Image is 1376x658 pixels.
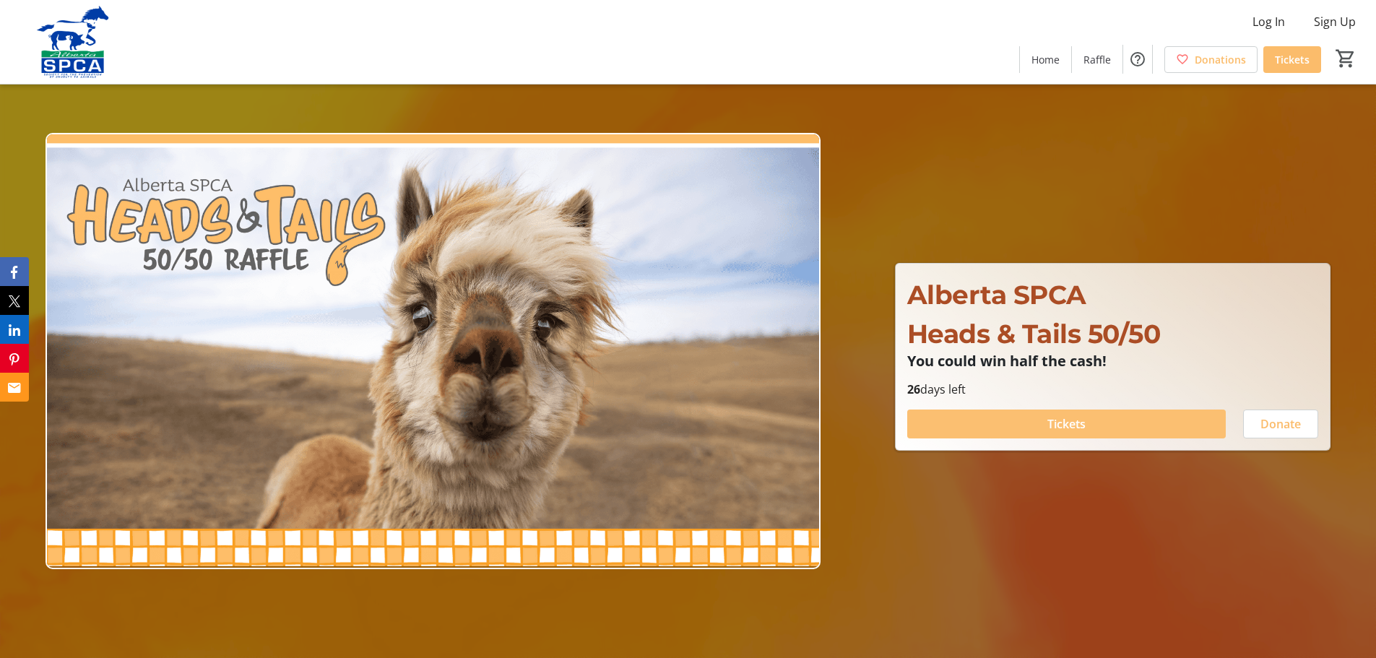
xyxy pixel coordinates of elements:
a: Home [1020,46,1071,73]
span: Raffle [1083,52,1111,67]
span: Donations [1195,52,1246,67]
span: Tickets [1047,415,1086,433]
button: Tickets [907,410,1226,438]
span: Tickets [1275,52,1310,67]
button: Cart [1333,46,1359,72]
span: Alberta SPCA [907,279,1086,311]
span: Log In [1252,13,1285,30]
button: Sign Up [1302,10,1367,33]
span: Donate [1260,415,1301,433]
a: Tickets [1263,46,1321,73]
img: Alberta SPCA's Logo [9,6,137,78]
button: Help [1123,45,1152,74]
a: Raffle [1072,46,1122,73]
span: 26 [907,381,920,397]
a: Donations [1164,46,1258,73]
p: You could win half the cash! [907,353,1318,369]
button: Donate [1243,410,1318,438]
img: Campaign CTA Media Photo [46,133,821,569]
span: Heads & Tails 50/50 [907,318,1161,350]
p: days left [907,381,1318,398]
span: Sign Up [1314,13,1356,30]
button: Log In [1241,10,1297,33]
span: Home [1031,52,1060,67]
